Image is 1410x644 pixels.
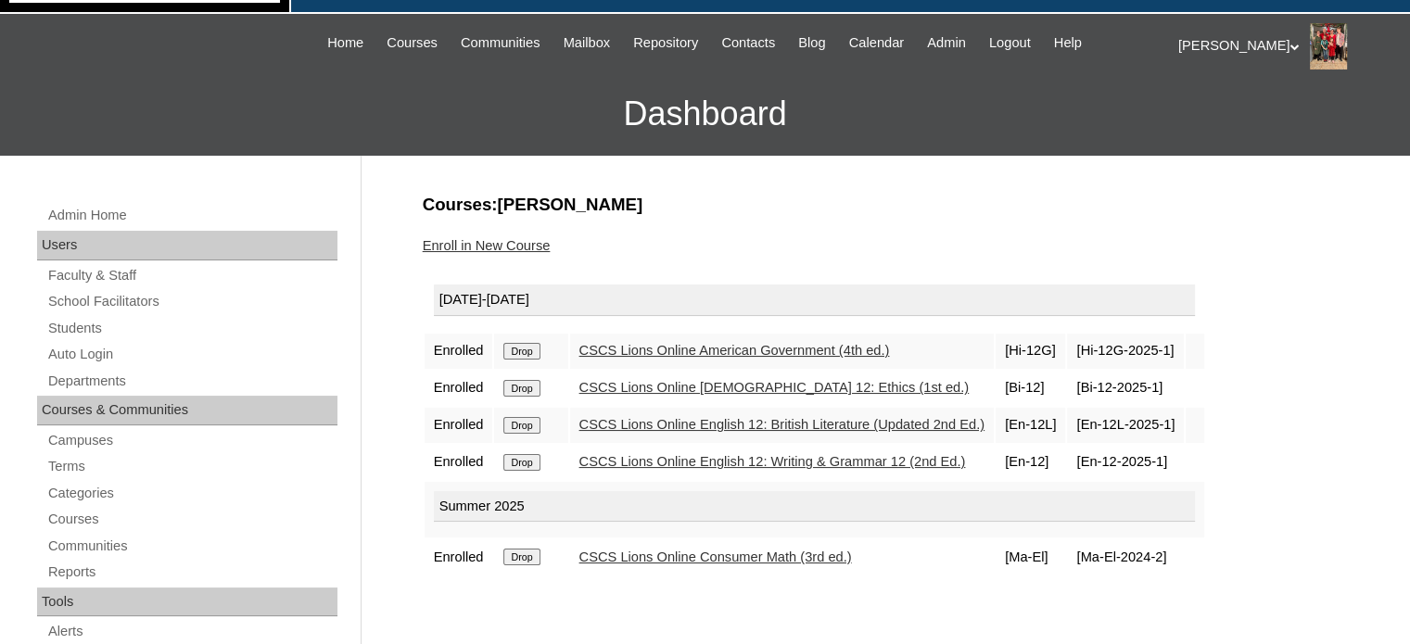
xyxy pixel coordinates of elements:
td: [Ma-El-2024-2] [1067,539,1184,575]
a: Communities [46,535,337,558]
a: Courses [46,508,337,531]
a: Enroll in New Course [423,238,551,253]
div: [DATE]-[DATE] [434,284,1196,316]
a: Mailbox [554,32,620,54]
input: Drop [503,417,540,434]
div: Summer 2025 [434,491,1196,523]
a: Auto Login [46,343,337,366]
span: Admin [927,32,966,54]
a: Departments [46,370,337,393]
a: Alerts [46,620,337,643]
span: Home [327,32,363,54]
span: Repository [633,32,698,54]
td: Enrolled [425,371,493,406]
span: Help [1054,32,1082,54]
a: Admin [918,32,975,54]
a: CSCS Lions Online Consumer Math (3rd ed.) [579,549,852,564]
td: [En-12L] [996,408,1065,443]
a: Campuses [46,429,337,452]
a: Blog [789,32,834,54]
a: Admin Home [46,204,337,227]
a: CSCS Lions Online American Government (4th ed.) [579,343,890,358]
a: Communities [451,32,550,54]
div: Courses & Communities [37,396,337,425]
a: CSCS Lions Online English 12: British Literature (Updated 2nd Ed.) [579,417,984,432]
td: [Ma-El] [996,539,1065,575]
input: Drop [503,454,540,471]
img: Stephanie Phillips [1310,23,1347,69]
td: [Bi-12] [996,371,1065,406]
td: [En-12-2025-1] [1067,445,1184,480]
span: Contacts [721,32,775,54]
a: Students [46,317,337,340]
td: Enrolled [425,408,493,443]
a: Courses [377,32,447,54]
span: Logout [989,32,1031,54]
a: Home [318,32,373,54]
td: Enrolled [425,334,493,369]
a: Logout [980,32,1040,54]
div: [PERSON_NAME] [1178,23,1391,69]
td: [Hi-12G] [996,334,1065,369]
td: Enrolled [425,539,493,575]
div: Tools [37,587,337,617]
input: Drop [503,549,540,565]
td: [En-12] [996,445,1065,480]
a: Repository [624,32,707,54]
a: Reports [46,561,337,584]
span: Courses [387,32,438,54]
a: Faculty & Staff [46,264,337,287]
span: Blog [798,32,825,54]
h3: Courses:[PERSON_NAME] [423,193,1340,217]
a: Contacts [712,32,784,54]
a: Terms [46,455,337,478]
a: Help [1045,32,1091,54]
td: [En-12L-2025-1] [1067,408,1184,443]
div: Users [37,231,337,260]
a: School Facilitators [46,290,337,313]
input: Drop [503,380,540,397]
span: Communities [461,32,540,54]
h3: Dashboard [9,72,1401,156]
td: [Bi-12-2025-1] [1067,371,1184,406]
span: Calendar [849,32,904,54]
td: Enrolled [425,445,493,480]
a: Calendar [840,32,913,54]
a: CSCS Lions Online [DEMOGRAPHIC_DATA] 12: Ethics (1st ed.) [579,380,970,395]
a: CSCS Lions Online English 12: Writing & Grammar 12 (2nd Ed.) [579,454,966,469]
span: Mailbox [564,32,611,54]
td: [Hi-12G-2025-1] [1067,334,1184,369]
a: Categories [46,482,337,505]
input: Drop [503,343,540,360]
